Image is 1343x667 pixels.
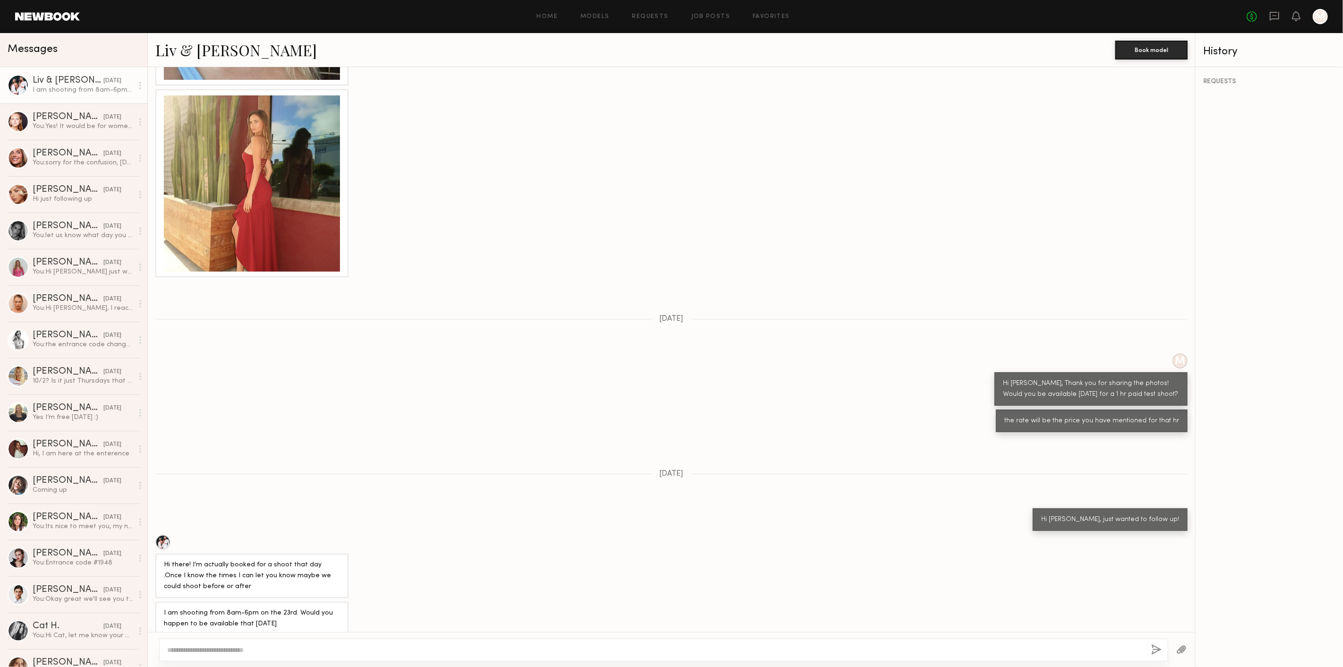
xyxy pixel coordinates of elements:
[33,403,103,413] div: [PERSON_NAME]
[33,367,103,376] div: [PERSON_NAME]
[103,186,121,195] div: [DATE]
[33,585,103,595] div: [PERSON_NAME]
[8,44,58,55] span: Messages
[33,549,103,558] div: [PERSON_NAME]
[691,14,731,20] a: Job Posts
[33,258,103,267] div: [PERSON_NAME]
[33,476,103,486] div: [PERSON_NAME]
[33,76,103,86] div: Liv & [PERSON_NAME]
[33,267,133,276] div: You: Hi [PERSON_NAME] just wanted to follow up back with you!
[33,158,133,167] div: You: sorry for the confusion, [DATE] 12pm-1pm (1hr)
[33,558,133,567] div: You: Entrance code #1948
[1203,46,1335,57] div: History
[33,631,133,640] div: You: Hi Cat, let me know your availability
[33,449,133,458] div: Hi, I am here at the enterence
[660,470,684,478] span: [DATE]
[33,86,133,94] div: I am shooting from 8am-6pm on the 23rd. Would you happen to be available that [DATE]
[33,622,103,631] div: Cat H.
[33,112,103,122] div: [PERSON_NAME]
[580,14,609,20] a: Models
[103,295,121,304] div: [DATE]
[33,185,103,195] div: [PERSON_NAME]
[1313,9,1328,24] a: M
[103,258,121,267] div: [DATE]
[103,149,121,158] div: [DATE]
[103,222,121,231] div: [DATE]
[33,331,103,340] div: [PERSON_NAME]
[103,77,121,86] div: [DATE]
[1004,416,1179,427] div: the rate will be the price you have mentioned for that hr
[33,195,133,204] div: Hi just following up
[103,513,121,522] div: [DATE]
[103,477,121,486] div: [DATE]
[155,40,317,60] a: Liv & [PERSON_NAME]
[1003,378,1179,400] div: Hi [PERSON_NAME], Thank you for sharing the photos! Would you be available [DATE] for a 1 hr paid...
[33,595,133,604] div: You: Okay great we'll see you then
[1041,514,1179,525] div: Hi [PERSON_NAME], just wanted to follow up!
[103,404,121,413] div: [DATE]
[33,340,133,349] div: You: the entrance code changed so please use this 1982#
[1115,45,1188,53] a: Book model
[537,14,558,20] a: Home
[164,608,340,630] div: I am shooting from 8am-6pm on the 23rd. Would you happen to be available that [DATE]
[103,331,121,340] div: [DATE]
[33,304,133,313] div: You: Hi [PERSON_NAME], I reached back a month back and just wanted to reach out to you again.
[33,440,103,449] div: [PERSON_NAME]
[103,113,121,122] div: [DATE]
[33,486,133,495] div: Coming up
[33,222,103,231] div: [PERSON_NAME]
[753,14,790,20] a: Favorites
[632,14,669,20] a: Requests
[660,315,684,323] span: [DATE]
[1115,41,1188,60] button: Book model
[103,549,121,558] div: [DATE]
[103,622,121,631] div: [DATE]
[164,560,340,592] div: Hi there! I’m actually booked for a shoot that day .Once I know the times I can let you know mayb...
[33,149,103,158] div: [PERSON_NAME]
[33,413,133,422] div: Yes I’m free [DATE] :)
[33,513,103,522] div: [PERSON_NAME]
[33,122,133,131] div: You: Yes! It would be for women's ecomm, if you can come with natural straight hair and make up t...
[33,231,133,240] div: You: let us know what day you will be in LA OCT and we will plan a schedule for you
[33,522,133,531] div: You: Its nice to meet you, my name is [PERSON_NAME] and I am the Head Designer at Blue B Collecti...
[33,376,133,385] div: 10/2? Is it just Thursdays that you have available? If so would the 9th or 16th work?
[1203,78,1335,85] div: REQUESTS
[103,440,121,449] div: [DATE]
[103,586,121,595] div: [DATE]
[103,368,121,376] div: [DATE]
[33,294,103,304] div: [PERSON_NAME]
